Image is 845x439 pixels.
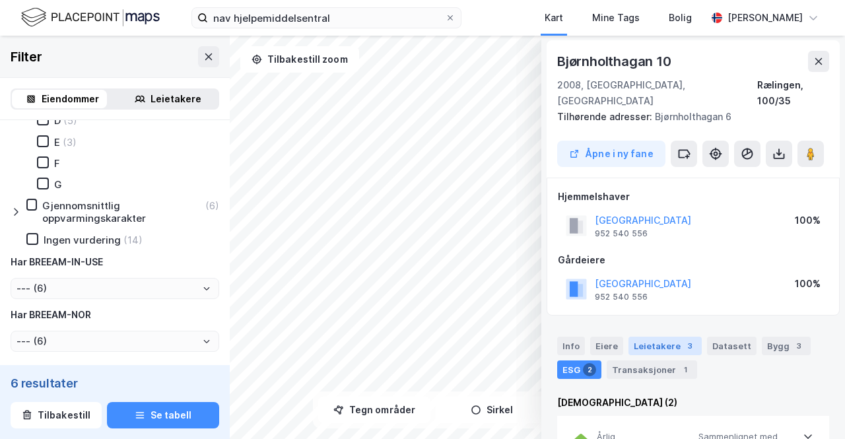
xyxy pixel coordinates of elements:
[557,51,674,72] div: Bjørnholthagan 10
[557,141,665,167] button: Åpne i ny fane
[557,360,601,379] div: ESG
[205,199,219,212] div: (6)
[558,189,828,205] div: Hjemmelshaver
[557,109,819,125] div: Bjørnholthagan 6
[11,46,42,67] div: Filter
[558,252,828,268] div: Gårdeiere
[201,336,212,347] button: Open
[151,91,201,107] div: Leietakere
[727,10,803,26] div: [PERSON_NAME]
[54,157,60,170] div: F
[707,337,757,355] div: Datasett
[557,77,757,109] div: 2008, [GEOGRAPHIC_DATA], [GEOGRAPHIC_DATA]
[795,213,821,228] div: 100%
[201,283,212,294] button: Open
[54,136,60,149] div: E
[54,178,62,191] div: G
[11,307,91,323] div: Har BREEAM-NOR
[683,339,696,353] div: 3
[42,199,203,224] div: Gjennomsnittlig oppvarmingskarakter
[557,111,655,122] span: Tilhørende adresser:
[557,395,829,411] div: [DEMOGRAPHIC_DATA] (2)
[436,397,548,423] button: Sirkel
[557,337,585,355] div: Info
[592,10,640,26] div: Mine Tags
[607,360,697,379] div: Transaksjoner
[595,228,648,239] div: 952 540 556
[757,77,829,109] div: Rælingen, 100/35
[779,376,845,439] div: Kontrollprogram for chat
[628,337,702,355] div: Leietakere
[318,397,430,423] button: Tegn områder
[11,376,219,391] div: 6 resultater
[240,46,359,73] button: Tilbakestill zoom
[11,331,219,351] input: ClearOpen
[54,114,61,127] div: D
[11,402,102,428] button: Tilbakestill
[11,254,103,270] div: Har BREEAM-IN-USE
[779,376,845,439] iframe: Chat Widget
[795,276,821,292] div: 100%
[63,114,77,127] div: (5)
[595,292,648,302] div: 952 540 556
[669,10,692,26] div: Bolig
[583,363,596,376] div: 2
[123,234,143,246] div: (14)
[762,337,811,355] div: Bygg
[107,402,219,428] button: Se tabell
[21,6,160,29] img: logo.f888ab2527a4732fd821a326f86c7f29.svg
[11,279,219,298] input: ClearOpen
[792,339,805,353] div: 3
[208,8,445,28] input: Søk på adresse, matrikkel, gårdeiere, leietakere eller personer
[679,363,692,376] div: 1
[63,136,77,149] div: (3)
[42,91,99,107] div: Eiendommer
[590,337,623,355] div: Eiere
[44,234,121,246] div: Ingen vurdering
[545,10,563,26] div: Kart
